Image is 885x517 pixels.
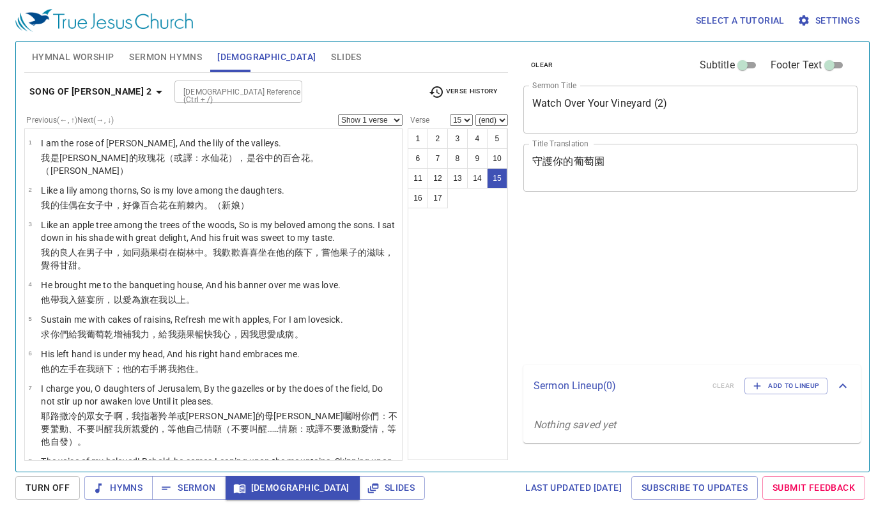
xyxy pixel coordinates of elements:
wh8598: 暢快我心 [195,329,304,339]
wh7650: 你們：不要驚動 [41,411,397,447]
wh160: 成病 [276,329,303,339]
button: 4 [467,128,488,149]
button: 2 [427,128,448,149]
iframe: from-child [518,205,792,360]
p: He brought me to the banqueting house, And his banner over me was love. [41,279,341,291]
label: Previous (←, ↑) Next (→, ↓) [26,116,114,124]
span: 2 [28,186,31,193]
p: 我的佳偶 [41,199,284,212]
span: Submit Feedback [773,480,855,496]
wh1323: 中，好像百合花 [104,200,249,210]
wh160: 為旗 [132,295,195,305]
span: 5 [28,315,31,322]
span: clear [531,59,553,71]
p: The voice of my beloved! Behold, he comes Leaping upon the mountains, Skipping upon the hills. [41,455,398,481]
button: 11 [408,168,428,189]
span: Hymns [95,480,142,496]
p: 我是[PERSON_NAME] [41,151,398,177]
span: 6 [28,350,31,357]
wh176: [PERSON_NAME] [41,411,397,447]
button: 1 [408,128,428,149]
p: Like an apple tree among the trees of the woods, So is my beloved among the sons. I sat down in h... [41,219,398,244]
span: Select a tutorial [696,13,785,29]
button: clear [523,58,561,73]
p: I charge you, O daughters of Jerusalem, By the gazelles or by the does of the field, Do not stir ... [41,382,398,408]
button: 14 [467,168,488,189]
wh3389: 的眾女子 [41,411,397,447]
wh5564: ，給我蘋果 [150,329,304,339]
b: Song of [PERSON_NAME] 2 [29,84,151,100]
p: 我的良人 [41,246,398,272]
wh1004: ，以愛 [104,295,195,305]
wh2261: （或譯：水仙花），是谷中 [41,153,318,176]
span: Turn Off [26,480,70,496]
button: [DEMOGRAPHIC_DATA] [226,476,360,500]
span: 7 [28,384,31,391]
p: Sermon Lineup ( 0 ) [534,378,702,394]
wh935: 入筵宴所 [68,295,195,305]
wh7502: ，因我思愛 [231,329,304,339]
wh6643: 或 [41,411,397,447]
label: Verse [408,116,429,124]
p: 他的左手 [41,362,299,375]
div: Sermon Lineup(0)clearAdd to Lineup [523,365,861,407]
span: 3 [28,220,31,228]
button: Turn Off [15,476,80,500]
p: Sustain me with cakes of raisins, Refresh me with apples, For I am lovesick. [41,313,342,326]
a: Last updated [DATE] [520,476,627,500]
button: 17 [427,188,448,208]
span: Settings [800,13,859,29]
textarea: Watch Over Your Vineyard (2) [532,97,849,121]
wh7799: 在荊棘 [168,200,249,210]
wh1730: 在男子 [41,247,394,270]
button: 5 [487,128,507,149]
wh2263: 。 [195,364,204,374]
span: Sermon Hymns [129,49,202,65]
wh3225: 將我抱住 [158,364,204,374]
p: 他帶我 [41,293,341,306]
p: 求你們給我葡萄乾 [41,328,342,341]
button: Add to Lineup [744,378,827,394]
span: 4 [28,281,31,288]
p: Like a lily among thorns, So is my love among the daughters. [41,184,284,197]
wh809: 增補我力 [114,329,304,339]
span: [DEMOGRAPHIC_DATA] [236,480,350,496]
button: Slides [359,476,425,500]
span: Footer Text [771,58,822,73]
button: 7 [427,148,448,169]
img: True Jesus Church [15,9,193,32]
button: 6 [408,148,428,169]
span: [DEMOGRAPHIC_DATA] [217,49,316,65]
p: I am the rose of [PERSON_NAME], And the lily of the valleys. [41,137,398,150]
button: 9 [467,148,488,169]
span: 8 [28,457,31,464]
p: 耶路撒冷 [41,410,398,448]
wh355: 囑咐 [41,411,397,447]
i: Nothing saved yet [534,419,617,431]
wh7474: 在女子 [77,200,249,210]
button: 12 [427,168,448,189]
button: 13 [447,168,468,189]
button: Song of [PERSON_NAME] 2 [24,80,172,104]
span: Hymnal Worship [32,49,114,65]
wh5782: 我所親愛的 [41,424,396,447]
span: Verse History [429,84,498,100]
span: Slides [369,480,415,496]
p: His left hand is under my head, And his right hand embraces me. [41,348,299,360]
wh4966: 。 [77,260,86,270]
wh3293: 。我歡歡喜喜 [41,247,394,270]
button: Verse History [421,82,505,102]
a: Submit Feedback [762,476,865,500]
wh1121: 中，如同蘋果樹 [41,247,394,270]
input: Type Bible Reference [178,84,277,99]
button: Select a tutorial [691,9,790,33]
wh7218: 下；他的右手 [104,364,204,374]
wh8598: 在樹 [41,247,394,270]
wh8289: 的玫瑰花 [41,153,318,176]
textarea: 守護你的葡萄園 [532,155,849,180]
wh1714: 在我以上。 [150,295,195,305]
button: 10 [487,148,507,169]
span: Last updated [DATE] [525,480,622,496]
span: Add to Lineup [753,380,819,392]
span: Subtitle [700,58,735,73]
